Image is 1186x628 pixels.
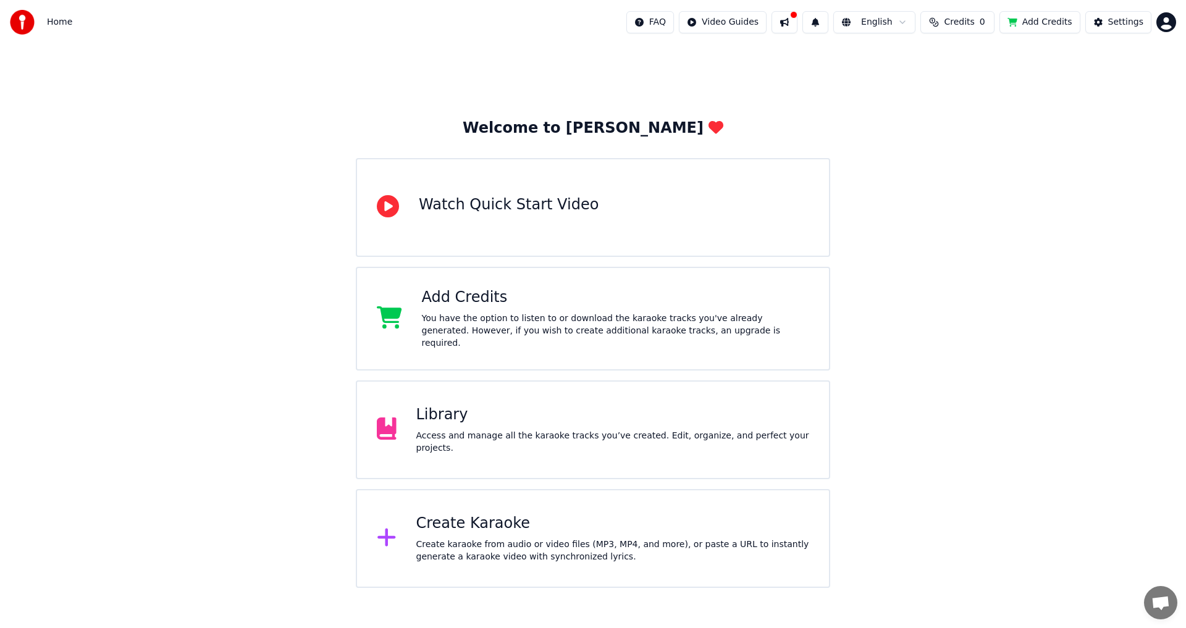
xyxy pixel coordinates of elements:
div: Watch Quick Start Video [419,195,599,215]
div: Create karaoke from audio or video files (MP3, MP4, and more), or paste a URL to instantly genera... [416,538,810,563]
a: פתח צ'אט [1144,586,1177,619]
button: FAQ [626,11,674,33]
button: Credits0 [920,11,995,33]
div: You have the option to listen to or download the karaoke tracks you've already generated. However... [422,312,810,350]
div: Library [416,405,810,425]
div: Settings [1108,16,1143,28]
span: 0 [980,16,985,28]
button: Video Guides [679,11,767,33]
div: Welcome to [PERSON_NAME] [463,119,723,138]
div: Access and manage all the karaoke tracks you’ve created. Edit, organize, and perfect your projects. [416,430,810,454]
nav: breadcrumb [47,16,72,28]
button: Settings [1085,11,1151,33]
div: Add Credits [422,288,810,308]
span: Credits [944,16,974,28]
span: Home [47,16,72,28]
div: Create Karaoke [416,514,810,534]
button: Add Credits [999,11,1080,33]
img: youka [10,10,35,35]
